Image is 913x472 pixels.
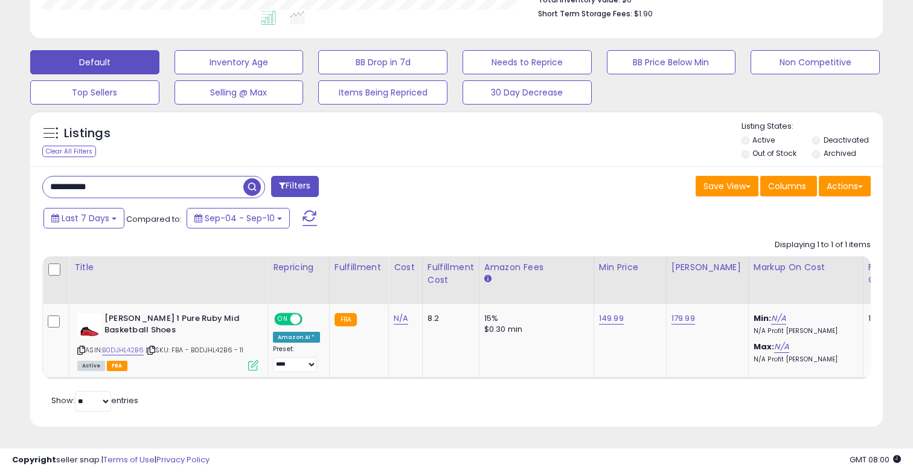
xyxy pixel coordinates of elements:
[754,327,854,335] p: N/A Profit [PERSON_NAME]
[484,324,585,335] div: $0.30 min
[77,313,101,337] img: 31a7jC54i9L._SL40_.jpg
[634,8,653,19] span: $1.90
[103,454,155,465] a: Terms of Use
[273,261,324,274] div: Repricing
[824,148,856,158] label: Archived
[43,208,124,228] button: Last 7 Days
[335,261,383,274] div: Fulfillment
[394,261,417,274] div: Cost
[156,454,210,465] a: Privacy Policy
[484,313,585,324] div: 15%
[12,454,210,466] div: seller snap | |
[318,80,447,105] button: Items Being Repriced
[850,454,901,465] span: 2025-09-18 08:00 GMT
[754,355,854,364] p: N/A Profit [PERSON_NAME]
[752,148,796,158] label: Out of Stock
[77,361,105,371] span: All listings currently available for purchase on Amazon
[868,261,910,286] div: Fulfillable Quantity
[12,454,56,465] strong: Copyright
[102,345,144,355] a: B0DJHL42B6
[484,274,492,285] small: Amazon Fees.
[64,125,111,142] h5: Listings
[273,345,320,372] div: Preset:
[428,313,470,324] div: 8.2
[175,80,304,105] button: Selling @ Max
[74,261,263,274] div: Title
[335,313,357,326] small: FBA
[463,50,592,74] button: Needs to Reprice
[771,312,786,325] a: N/A
[671,261,743,274] div: [PERSON_NAME]
[599,261,661,274] div: Min Price
[205,212,275,224] span: Sep-04 - Sep-10
[394,312,408,325] a: N/A
[104,313,251,338] b: [PERSON_NAME] 1 Pure Ruby Mid Basketball Shoes
[42,146,96,157] div: Clear All Filters
[175,50,304,74] button: Inventory Age
[77,313,258,369] div: ASIN:
[607,50,736,74] button: BB Price Below Min
[463,80,592,105] button: 30 Day Decrease
[774,341,789,353] a: N/A
[484,261,589,274] div: Amazon Fees
[428,261,474,286] div: Fulfillment Cost
[30,80,159,105] button: Top Sellers
[754,312,772,324] b: Min:
[51,395,138,406] span: Show: entries
[273,332,320,343] div: Amazon AI *
[868,313,906,324] div: 14
[126,213,182,225] span: Compared to:
[107,361,127,371] span: FBA
[275,314,290,325] span: ON
[318,50,447,74] button: BB Drop in 7d
[146,345,244,355] span: | SKU: FBA - B0DJHL42B6 - 11
[819,176,871,196] button: Actions
[271,176,318,197] button: Filters
[742,121,883,132] p: Listing States:
[301,314,320,325] span: OFF
[824,135,869,145] label: Deactivated
[775,239,871,251] div: Displaying 1 to 1 of 1 items
[768,180,806,192] span: Columns
[538,8,632,19] b: Short Term Storage Fees:
[696,176,758,196] button: Save View
[748,256,863,304] th: The percentage added to the cost of goods (COGS) that forms the calculator for Min & Max prices.
[187,208,290,228] button: Sep-04 - Sep-10
[751,50,880,74] button: Non Competitive
[62,212,109,224] span: Last 7 Days
[671,312,695,325] a: 179.99
[760,176,817,196] button: Columns
[754,261,858,274] div: Markup on Cost
[30,50,159,74] button: Default
[754,341,775,352] b: Max:
[599,312,624,325] a: 149.99
[752,135,775,145] label: Active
